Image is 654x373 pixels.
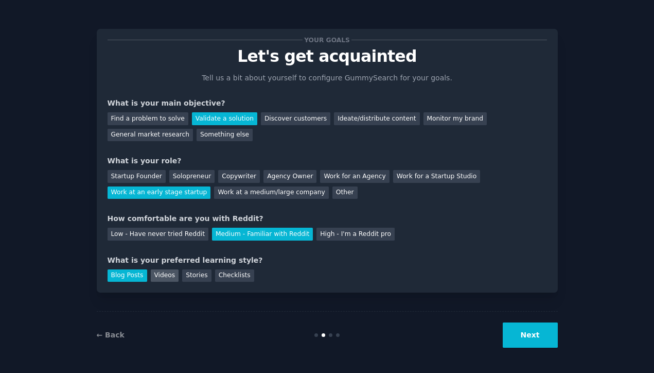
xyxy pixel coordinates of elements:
div: Validate a solution [192,112,257,125]
div: Low - Have never tried Reddit [108,228,208,241]
div: Work at a medium/large company [214,186,328,199]
div: High - I'm a Reddit pro [316,228,395,241]
div: Monitor my brand [423,112,487,125]
p: Tell us a bit about yourself to configure GummySearch for your goals. [198,73,457,83]
div: Agency Owner [263,170,316,183]
div: Work at an early stage startup [108,186,211,199]
div: Work for a Startup Studio [393,170,480,183]
div: Ideate/distribute content [334,112,419,125]
div: Medium - Familiar with Reddit [212,228,313,241]
p: Let's get acquainted [108,47,547,65]
div: What is your role? [108,156,547,166]
div: Videos [151,269,179,282]
div: Blog Posts [108,269,147,282]
a: ← Back [97,331,125,339]
div: General market research [108,129,193,142]
div: What is your main objective? [108,98,547,109]
div: Work for an Agency [320,170,389,183]
div: Find a problem to solve [108,112,188,125]
div: Something else [197,129,253,142]
div: How comfortable are you with Reddit? [108,213,547,224]
div: Stories [182,269,211,282]
div: Discover customers [261,112,330,125]
div: What is your preferred learning style? [108,255,547,266]
div: Copywriter [218,170,260,183]
div: Other [332,186,358,199]
button: Next [503,323,558,348]
div: Startup Founder [108,170,166,183]
div: Solopreneur [169,170,215,183]
div: Checklists [215,269,254,282]
span: Your goals [303,35,352,45]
